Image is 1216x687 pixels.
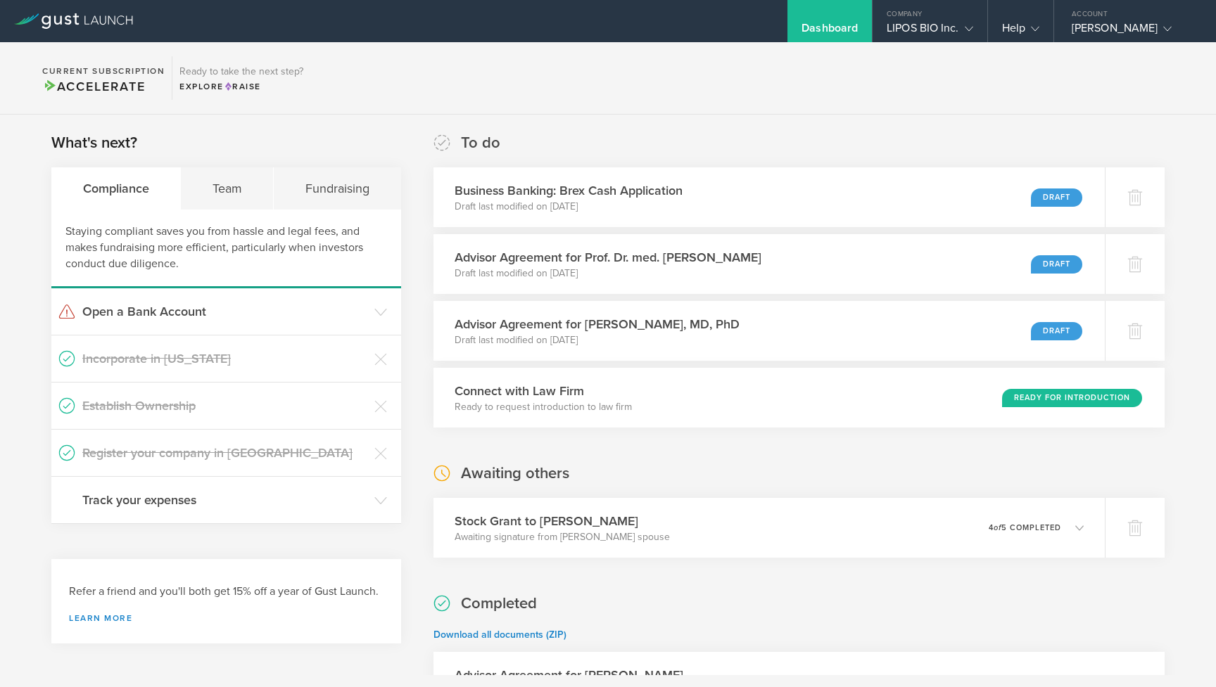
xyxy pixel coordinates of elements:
[994,523,1001,532] em: of
[455,200,683,214] p: Draft last modified on [DATE]
[1031,255,1082,274] div: Draft
[274,167,400,210] div: Fundraising
[82,444,367,462] h3: Register your company in [GEOGRAPHIC_DATA]
[433,629,566,641] a: Download all documents (ZIP)
[455,512,670,530] h3: Stock Grant to [PERSON_NAME]
[433,167,1105,227] div: Business Banking: Brex Cash ApplicationDraft last modified on [DATE]Draft
[1031,322,1082,340] div: Draft
[887,21,973,42] div: LIPOS BIO Inc.
[82,397,367,415] h3: Establish Ownership
[181,167,274,210] div: Team
[1002,21,1039,42] div: Help
[1146,619,1216,687] iframe: Chat Widget
[455,400,632,414] p: Ready to request introduction to law firm
[1072,21,1191,42] div: [PERSON_NAME]
[69,614,384,622] a: Learn more
[82,491,367,509] h3: Track your expenses
[179,80,303,93] div: Explore
[455,530,670,544] p: Awaiting signature from [PERSON_NAME] spouse
[224,82,261,91] span: Raise
[82,349,367,368] h3: Incorporate in [US_STATE]
[461,463,569,484] h2: Awaiting others
[82,302,367,321] h3: Open a Bank Account
[1031,188,1082,207] div: Draft
[433,368,1165,428] div: Connect with Law FirmReady to request introduction to law firmReady for Introduction
[51,210,401,288] div: Staying compliant saves you from hassle and legal fees, and makes fundraising more efficient, par...
[455,248,761,267] h3: Advisor Agreement for Prof. Dr. med. [PERSON_NAME]
[455,666,683,684] h3: Advisor Agreement for [PERSON_NAME]
[69,584,384,600] h3: Refer a friend and you'll both get 15% off a year of Gust Launch.
[461,593,537,614] h2: Completed
[42,79,145,94] span: Accelerate
[455,181,683,200] h3: Business Banking: Brex Cash Application
[455,333,740,347] p: Draft last modified on [DATE]
[51,167,181,210] div: Compliance
[433,301,1105,361] div: Advisor Agreement for [PERSON_NAME], MD, PhDDraft last modified on [DATE]Draft
[989,524,1061,532] p: 4 5 completed
[1002,389,1142,407] div: Ready for Introduction
[802,21,858,42] div: Dashboard
[179,67,303,77] h3: Ready to take the next step?
[455,267,761,281] p: Draft last modified on [DATE]
[51,133,137,153] h2: What's next?
[42,67,165,75] h2: Current Subscription
[461,133,500,153] h2: To do
[455,315,740,333] h3: Advisor Agreement for [PERSON_NAME], MD, PhD
[433,234,1105,294] div: Advisor Agreement for Prof. Dr. med. [PERSON_NAME]Draft last modified on [DATE]Draft
[455,382,632,400] h3: Connect with Law Firm
[172,56,310,100] div: Ready to take the next step?ExploreRaise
